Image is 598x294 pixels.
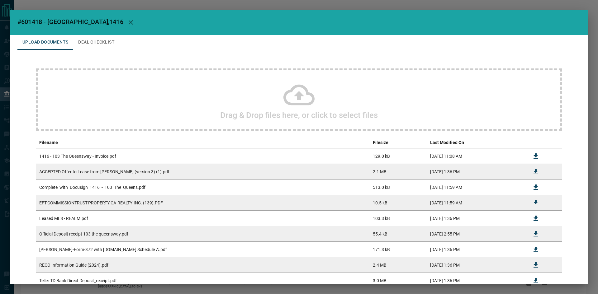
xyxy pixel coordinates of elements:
th: Filesize [370,137,427,148]
td: Complete_with_Docusign_1416_-_103_The_Queens.pdf [36,180,370,195]
button: Download [528,242,543,257]
span: #601418 - [GEOGRAPHIC_DATA],1416 [17,18,123,26]
td: 129.0 kB [370,148,427,164]
button: Download [528,149,543,164]
td: Leased MLS - REALM.pdf [36,211,370,226]
th: Filename [36,137,370,148]
button: Download [528,273,543,288]
td: [DATE] 11:59 AM [427,180,525,195]
button: Deal Checklist [73,35,120,50]
td: EFT-COMMISSIONTRUST-PROPERTY.CA-REALTY-INC. (139).PDF [36,195,370,211]
th: download action column [525,137,546,148]
button: Download [528,258,543,273]
div: Drag & Drop files here, or click to select files [36,68,562,131]
td: RECO Information Guide (2024).pdf [36,257,370,273]
td: Teller TD Bank Direct Deposit_receipt.pdf [36,273,370,288]
td: [DATE] 1:36 PM [427,164,525,180]
td: [DATE] 1:36 PM [427,242,525,257]
td: 2.1 MB [370,164,427,180]
button: Download [528,226,543,241]
td: 10.5 kB [370,195,427,211]
button: Upload Documents [17,35,73,50]
td: 171.3 kB [370,242,427,257]
td: 2.4 MB [370,257,427,273]
td: [DATE] 11:08 AM [427,148,525,164]
h2: Drag & Drop files here, or click to select files [220,110,378,120]
td: ACCEPTED Offer to Lease from [PERSON_NAME] (version 3) (1).pdf [36,164,370,180]
button: Download [528,164,543,179]
td: 103.3 kB [370,211,427,226]
td: Official Deposit receipt 103 the queensway.pdf [36,226,370,242]
td: [DATE] 2:55 PM [427,226,525,242]
td: 55.4 kB [370,226,427,242]
td: [DATE] 1:36 PM [427,257,525,273]
button: Download [528,195,543,210]
td: 513.0 kB [370,180,427,195]
button: Download [528,180,543,195]
button: Download [528,211,543,226]
td: [DATE] 1:36 PM [427,273,525,288]
td: [DATE] 11:59 AM [427,195,525,211]
th: delete file action column [546,137,562,148]
td: [PERSON_NAME]-Form-372 with [DOMAIN_NAME] Schedule 'A'.pdf [36,242,370,257]
td: 3.0 MB [370,273,427,288]
th: Last Modified On [427,137,525,148]
td: [DATE] 1:36 PM [427,211,525,226]
td: 1416 - 103 The Queensway - Invoice.pdf [36,148,370,164]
